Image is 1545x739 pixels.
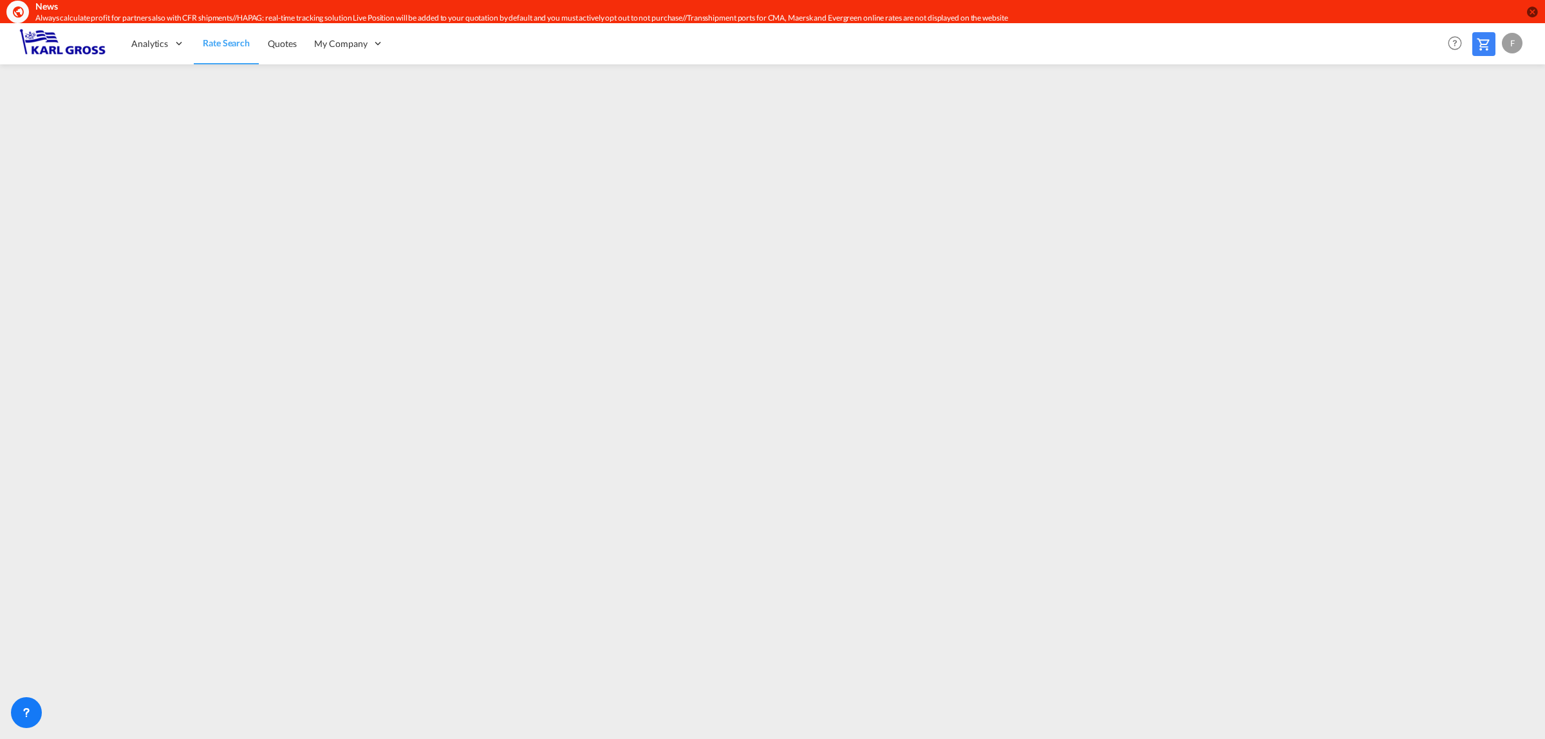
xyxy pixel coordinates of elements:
[1502,33,1522,53] div: F
[122,23,194,64] div: Analytics
[1444,32,1472,55] div: Help
[35,13,1309,24] div: Always calculate profit for partners also with CFR shipments//HAPAG: real-time tracking solution ...
[259,23,305,64] a: Quotes
[268,38,296,49] span: Quotes
[131,37,168,50] span: Analytics
[305,23,393,64] div: My Company
[1444,32,1466,54] span: Help
[12,5,24,18] md-icon: icon-earth
[314,37,367,50] span: My Company
[19,29,106,58] img: 3269c73066d711f095e541db4db89301.png
[203,37,250,48] span: Rate Search
[194,23,259,64] a: Rate Search
[1526,5,1539,18] button: icon-close-circle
